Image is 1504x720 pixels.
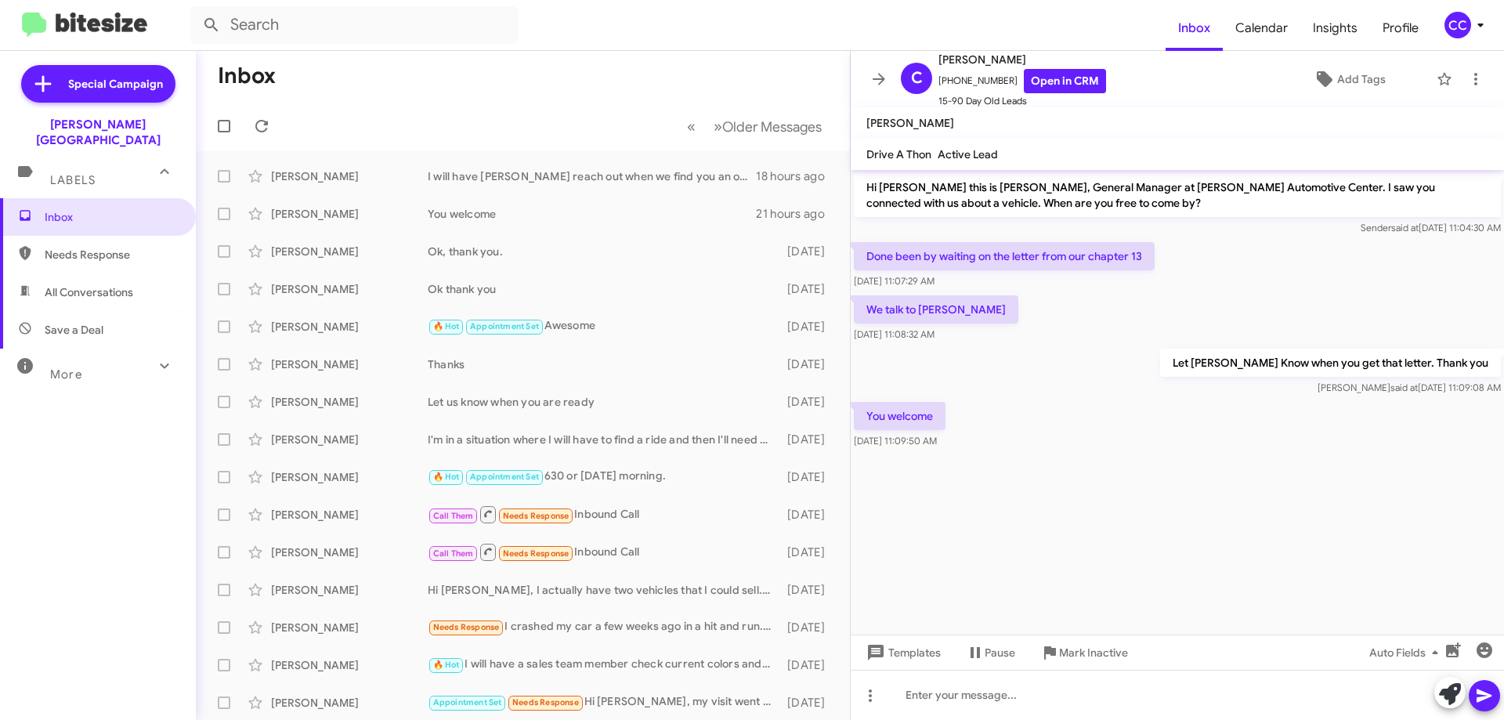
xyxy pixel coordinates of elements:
div: [PERSON_NAME] [271,507,428,523]
div: Hi [PERSON_NAME], my visit went well, I'm just waiting on a call back for a truck I was intereste... [428,693,779,711]
div: 18 hours ago [756,168,837,184]
h1: Inbox [218,63,276,89]
div: Ok, thank you. [428,244,779,259]
span: said at [1391,222,1419,233]
div: Ok thank you [428,281,779,297]
div: 21 hours ago [756,206,837,222]
div: [PERSON_NAME] [271,281,428,297]
span: 🔥 Hot [433,321,460,331]
span: Pause [985,639,1015,667]
div: [DATE] [779,356,837,372]
div: I crashed my car a few weeks ago in a hit and run.. I'd love to look at some though.. what are yo... [428,618,779,636]
span: « [687,117,696,136]
div: [PERSON_NAME] [271,394,428,410]
input: Search [190,6,519,44]
div: [DATE] [779,319,837,335]
span: Special Campaign [68,76,163,92]
div: Inbound Call [428,505,779,524]
span: Needs Response [433,622,500,632]
button: Next [704,110,831,143]
p: We talk to [PERSON_NAME] [854,295,1018,324]
button: Add Tags [1268,65,1429,93]
a: Special Campaign [21,65,175,103]
div: Hi [PERSON_NAME], I actually have two vehicles that I could sell. I have a 2017 Tahoe and the 201... [428,582,779,598]
span: Mark Inactive [1059,639,1128,667]
div: Thanks [428,356,779,372]
span: » [714,117,722,136]
button: CC [1431,12,1487,38]
span: Add Tags [1337,65,1386,93]
p: Let [PERSON_NAME] Know when you get that letter. Thank you [1160,349,1501,377]
div: [PERSON_NAME] [271,469,428,485]
div: [PERSON_NAME] [271,620,428,635]
div: You welcome [428,206,756,222]
div: [DATE] [779,469,837,485]
a: Calendar [1223,5,1300,51]
div: I will have [PERSON_NAME] reach out when we find you an option [428,168,756,184]
span: 🔥 Hot [433,660,460,670]
div: [PERSON_NAME] [271,582,428,598]
div: I will have a sales team member check current colors and equipment on our inventory. [428,656,779,674]
button: Auto Fields [1357,639,1457,667]
div: [DATE] [779,657,837,673]
span: Inbox [45,209,178,225]
span: Appointment Set [470,321,539,331]
div: [DATE] [779,281,837,297]
span: Call Them [433,548,474,559]
div: [PERSON_NAME] [271,319,428,335]
span: Labels [50,173,96,187]
span: Appointment Set [433,697,502,707]
span: Active Lead [938,147,998,161]
span: Needs Response [503,548,569,559]
div: [DATE] [779,507,837,523]
div: I'm in a situation where I will have to find a ride and then I'll need to know a down payment bef... [428,432,779,447]
button: Mark Inactive [1028,639,1141,667]
span: Drive A Thon [866,147,931,161]
span: [PERSON_NAME] [938,50,1106,69]
div: [DATE] [779,695,837,711]
div: Awesome [428,317,779,335]
div: Let us know when you are ready [428,394,779,410]
span: [DATE] 11:08:32 AM [854,328,935,340]
a: Open in CRM [1024,69,1106,93]
div: [PERSON_NAME] [271,657,428,673]
div: CC [1444,12,1471,38]
span: 🔥 Hot [433,472,460,482]
span: [PERSON_NAME] [DATE] 11:09:08 AM [1318,382,1501,393]
span: C [911,66,923,91]
div: 630 or [DATE] morning. [428,468,779,486]
div: [PERSON_NAME] [271,695,428,711]
span: Needs Response [45,247,178,262]
div: [PERSON_NAME] [271,168,428,184]
div: [DATE] [779,244,837,259]
span: said at [1390,382,1418,393]
div: [PERSON_NAME] [271,206,428,222]
div: [PERSON_NAME] [271,432,428,447]
div: [DATE] [779,545,837,560]
button: Templates [851,639,953,667]
div: Inbound Call [428,542,779,562]
span: Profile [1370,5,1431,51]
a: Inbox [1166,5,1223,51]
span: Needs Response [503,511,569,521]
p: You welcome [854,402,945,430]
div: [DATE] [779,394,837,410]
span: Call Them [433,511,474,521]
span: Save a Deal [45,322,103,338]
span: All Conversations [45,284,133,300]
a: Insights [1300,5,1370,51]
span: Sender [DATE] 11:04:30 AM [1361,222,1501,233]
button: Previous [678,110,705,143]
span: 15-90 Day Old Leads [938,93,1106,109]
span: [PHONE_NUMBER] [938,69,1106,93]
span: More [50,367,82,382]
div: [PERSON_NAME] [271,545,428,560]
div: [DATE] [779,620,837,635]
p: Done been by waiting on the letter from our chapter 13 [854,242,1155,270]
button: Pause [953,639,1028,667]
span: Needs Response [512,697,579,707]
nav: Page navigation example [678,110,831,143]
span: Templates [863,639,941,667]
